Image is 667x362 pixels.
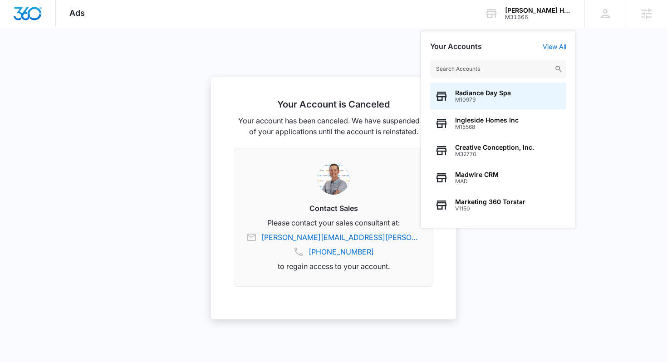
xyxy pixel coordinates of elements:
input: Search Accounts [430,60,566,78]
span: M15568 [455,124,519,130]
span: Radiance Day Spa [455,89,511,97]
button: Marketing 360 TorstarV1150 [430,191,566,219]
h2: Your Accounts [430,42,482,51]
span: Ingleside Homes Inc [455,117,519,124]
h2: Your Account is Canceled [235,99,432,110]
button: Madwire CRMMAD [430,164,566,191]
div: account id [505,14,571,20]
p: Please contact your sales consultant at: to regain access to your account. [246,217,421,272]
a: [PERSON_NAME][EMAIL_ADDRESS][PERSON_NAME][DOMAIN_NAME] [261,232,421,243]
span: Creative Conception, Inc. [455,144,534,151]
a: [PHONE_NUMBER] [309,246,374,257]
span: Marketing 360 Torstar [455,198,525,205]
span: M10979 [455,97,511,103]
span: Ads [69,8,85,18]
span: Madwire CRM [455,171,499,178]
p: Your account has been canceled. We have suspended all of your applications until the account is r... [235,115,432,137]
div: account name [505,7,571,14]
h3: Contact Sales [246,203,421,214]
span: V1150 [455,205,525,212]
button: Ingleside Homes IncM15568 [430,110,566,137]
button: Radiance Day SpaM10979 [430,83,566,110]
a: View All [543,43,566,50]
span: M32770 [455,151,534,157]
span: MAD [455,178,499,185]
button: Creative Conception, Inc.M32770 [430,137,566,164]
